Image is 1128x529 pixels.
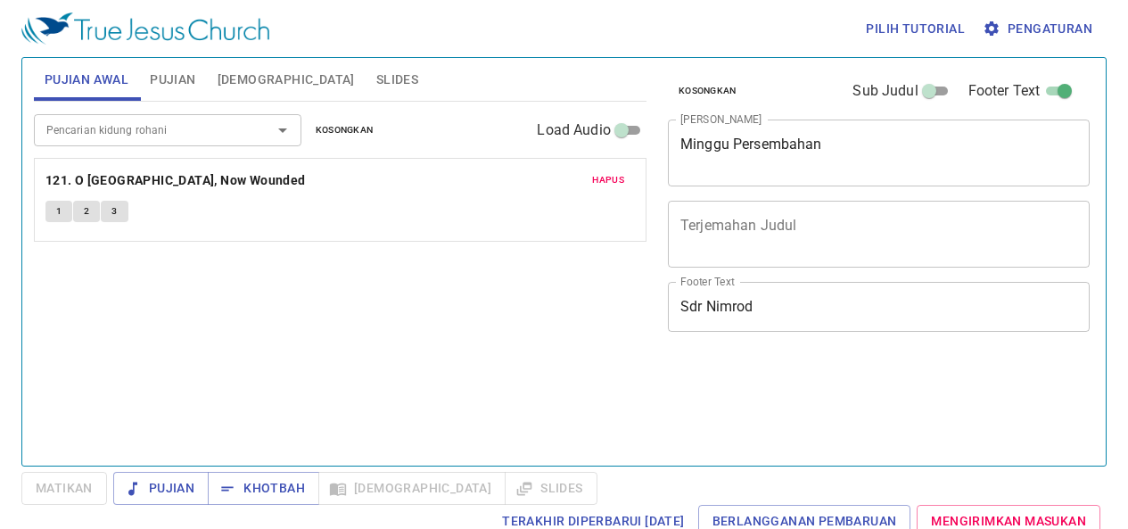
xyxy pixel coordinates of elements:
span: Footer Text [968,80,1041,102]
span: Hapus [592,172,624,188]
span: Load Audio [537,120,611,141]
span: 1 [56,203,62,219]
span: Slides [376,69,418,91]
button: 121. O [GEOGRAPHIC_DATA], Now Wounded [45,169,309,192]
img: True Jesus Church [21,12,269,45]
button: Kosongkan [668,80,747,102]
textarea: Minggu Persembahan [680,136,1077,169]
button: 1 [45,201,72,222]
button: Kosongkan [305,120,384,141]
button: Pujian [113,472,209,505]
span: Khotbah [222,477,305,500]
b: 121. O [GEOGRAPHIC_DATA], Now Wounded [45,169,306,192]
span: Pilih tutorial [866,18,965,40]
span: Kosongkan [316,122,374,138]
span: [DEMOGRAPHIC_DATA] [218,69,355,91]
span: Pujian Awal [45,69,128,91]
button: 3 [101,201,128,222]
span: 3 [111,203,117,219]
span: Pujian [128,477,194,500]
button: Pengaturan [979,12,1099,45]
button: 2 [73,201,100,222]
button: Pilih tutorial [859,12,972,45]
button: Khotbah [208,472,319,505]
span: Kosongkan [679,83,737,99]
span: 2 [84,203,89,219]
iframe: from-child [661,351,1008,509]
span: Sub Judul [852,80,918,102]
button: Hapus [581,169,635,191]
span: Pujian [150,69,195,91]
span: Pengaturan [986,18,1092,40]
button: Open [270,118,295,143]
